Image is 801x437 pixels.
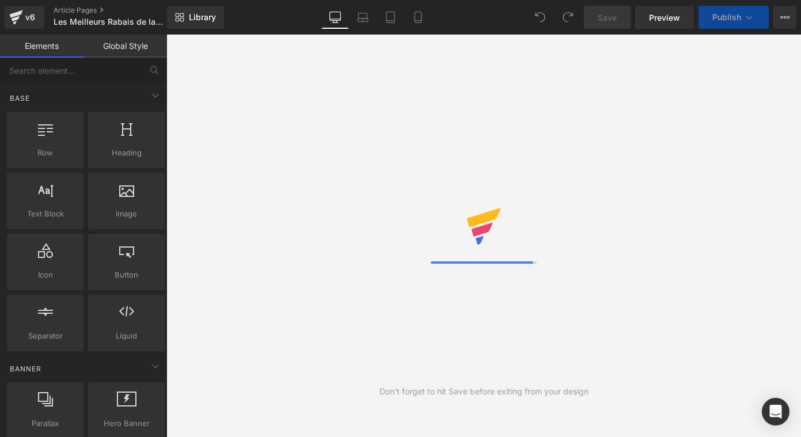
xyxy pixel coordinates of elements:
[10,330,80,342] span: Separator
[698,6,769,29] button: Publish
[167,6,224,29] a: New Library
[9,363,43,374] span: Banner
[10,147,80,159] span: Row
[598,12,617,24] span: Save
[83,35,167,58] a: Global Style
[92,417,161,430] span: Hero Banner
[10,208,80,220] span: Text Block
[92,269,161,281] span: Button
[189,12,216,22] span: Library
[92,330,161,342] span: Liquid
[321,6,349,29] a: Desktop
[54,17,164,26] span: Les Meilleurs Rabais de la semaine
[9,93,31,104] span: Base
[529,6,552,29] button: Undo
[773,6,796,29] button: More
[92,147,161,159] span: Heading
[54,6,186,15] a: Article Pages
[10,269,80,281] span: Icon
[349,6,377,29] a: Laptop
[556,6,579,29] button: Redo
[635,6,694,29] a: Preview
[23,10,37,25] div: v6
[5,6,44,29] a: v6
[649,12,680,24] span: Preview
[404,6,432,29] a: Mobile
[377,6,404,29] a: Tablet
[379,385,589,398] div: Don't forget to hit Save before exiting from your design
[762,398,789,425] div: Open Intercom Messenger
[712,13,741,22] span: Publish
[10,417,80,430] span: Parallax
[92,208,161,220] span: Image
